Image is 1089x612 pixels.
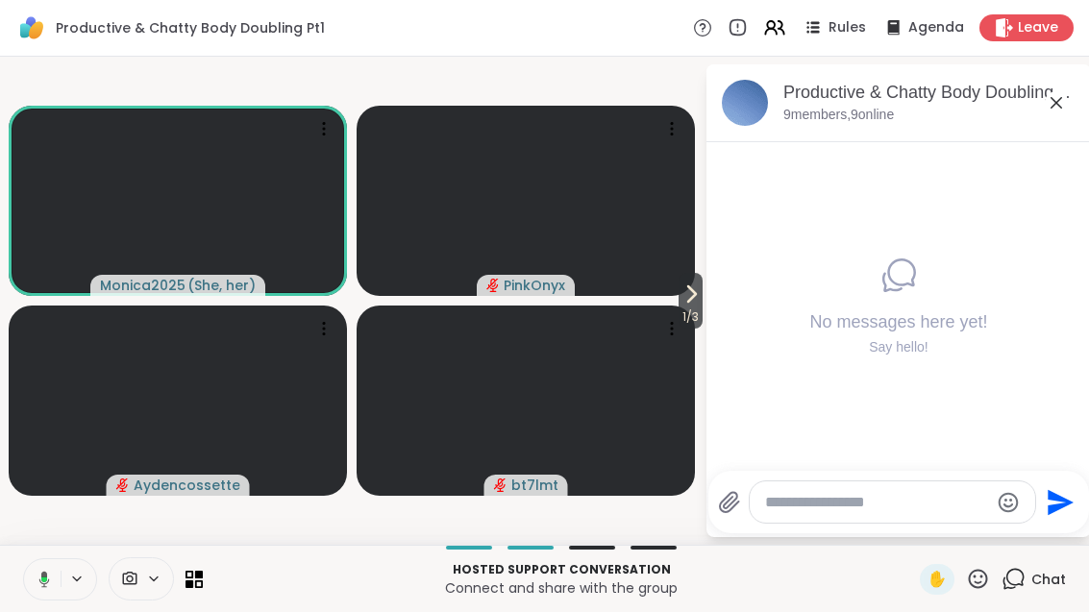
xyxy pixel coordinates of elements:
button: 1/3 [679,273,703,329]
span: Agenda [908,18,964,37]
div: Productive & Chatty Body Doubling Pt1, [DATE] [783,81,1076,105]
span: Aydencossette [134,476,240,495]
span: Rules [829,18,866,37]
span: ( She, her ) [187,276,256,295]
button: Emoji picker [997,491,1020,514]
span: 1 / 3 [679,306,703,329]
span: audio-muted [494,478,507,492]
img: ShareWell Logomark [15,12,48,44]
div: Say hello! [809,338,987,357]
p: Connect and share with the group [214,578,908,598]
span: audio-muted [116,478,130,492]
span: bt7lmt [511,476,558,495]
span: audio-muted [486,279,500,292]
button: Send [1036,480,1079,524]
p: Hosted support conversation [214,561,908,578]
span: Chat [1031,570,1066,589]
textarea: Type your message [765,493,989,512]
h4: No messages here yet! [809,310,987,334]
span: PinkOnyx [504,276,565,295]
span: ✋ [928,568,947,591]
span: Leave [1018,18,1058,37]
span: Monica2025 [100,276,186,295]
p: 9 members, 9 online [783,106,894,125]
img: Productive & Chatty Body Doubling Pt1, Oct 13 [722,80,768,126]
span: Productive & Chatty Body Doubling Pt1 [56,18,325,37]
